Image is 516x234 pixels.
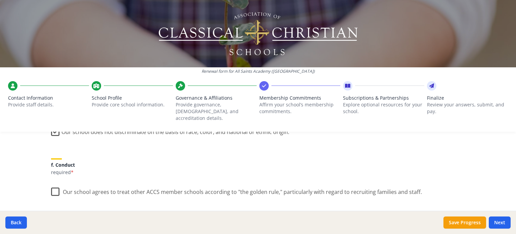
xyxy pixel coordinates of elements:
button: Next [489,216,511,229]
label: Our school does not discriminate on the basis of race, color, and national or ethnic origin. [51,123,289,138]
p: Affirm your school’s membership commitments. [259,101,340,115]
p: Provide staff details. [8,101,89,108]
p: Review your answers, submit, and pay. [427,101,508,115]
span: Subscriptions & Partnerships [343,95,424,101]
p: Provide core school information. [92,101,173,108]
p: Explore optional resources for your school. [343,101,424,115]
p: required [51,169,465,176]
span: School Profile [92,95,173,101]
img: Logo [158,10,359,57]
p: Provide governance, [DEMOGRAPHIC_DATA], and accreditation details. [176,101,257,122]
button: Back [5,216,27,229]
span: Governance & Affiliations [176,95,257,101]
span: Membership Commitments [259,95,340,101]
button: Save Progress [443,216,486,229]
span: Contact Information [8,95,89,101]
h5: f. Conduct [51,162,465,167]
span: Finalize [427,95,508,101]
label: Our school agrees to treat other ACCS member schools according to "the golden rule," particularly... [51,183,422,198]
